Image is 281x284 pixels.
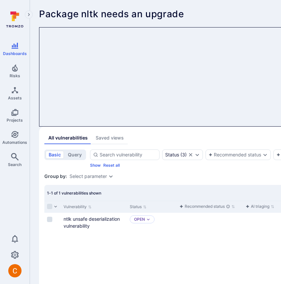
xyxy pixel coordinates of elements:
span: Automations [2,140,27,145]
i: Expand navigation menu [26,12,31,18]
div: Cell for selection [44,213,61,233]
img: ACg8ocJuq_DPPTkXyD9OlTnVLvDrpObecjcADscmEHLMiTyEnTELew=s96-c [8,264,22,277]
a: ntlk unsafe deserialization vulnerability [64,216,120,229]
button: Status(3) [165,152,187,157]
button: Sort by Vulnerability [64,204,92,209]
span: Select row [47,217,52,222]
button: Sort by function(){return k.createElement(pN.A,{direction:"row",alignItems:"center",gap:4},k.crea... [246,204,274,209]
span: Group by: [44,173,67,180]
div: AI triaging [246,203,269,210]
button: Expand dropdown [108,174,114,179]
div: ( 3 ) [165,152,187,157]
button: Expand dropdown [146,217,150,221]
div: All vulnerabilities [48,135,88,141]
button: Show [90,163,101,168]
span: Projects [7,118,23,123]
div: grouping parameters [70,174,114,179]
div: Cell for aiCtx.triageStatus [177,213,243,233]
span: 1-1 of 1 vulnerabilities shown [47,191,101,196]
span: Package nltk needs an upgrade [39,8,184,20]
span: Search [8,162,22,167]
div: Recommended status [179,203,230,210]
button: Recommended status [209,152,261,157]
button: Expand dropdown [262,152,268,157]
div: Camilo Rivera [8,264,22,277]
span: Risks [10,73,20,78]
button: Sort by function(){return k.createElement(pN.A,{direction:"row",alignItems:"center",gap:4},k.crea... [179,204,235,209]
button: Open [134,217,145,222]
button: Reset all [103,163,120,168]
span: Select all rows [47,204,52,209]
button: basic [46,151,64,159]
div: Status [165,152,179,157]
span: Assets [8,95,22,100]
div: Cell for Status [127,213,177,233]
div: Saved views [96,135,124,141]
div: Cell for Vulnerability [61,213,127,233]
input: Search vulnerability [100,151,157,158]
button: Expand navigation menu [25,11,33,19]
span: Dashboards [3,51,27,56]
button: Clear selection [188,152,193,157]
button: Expand dropdown [195,152,200,157]
button: Sort by Status [130,204,147,209]
button: Select parameter [70,174,107,179]
button: query [65,151,85,159]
